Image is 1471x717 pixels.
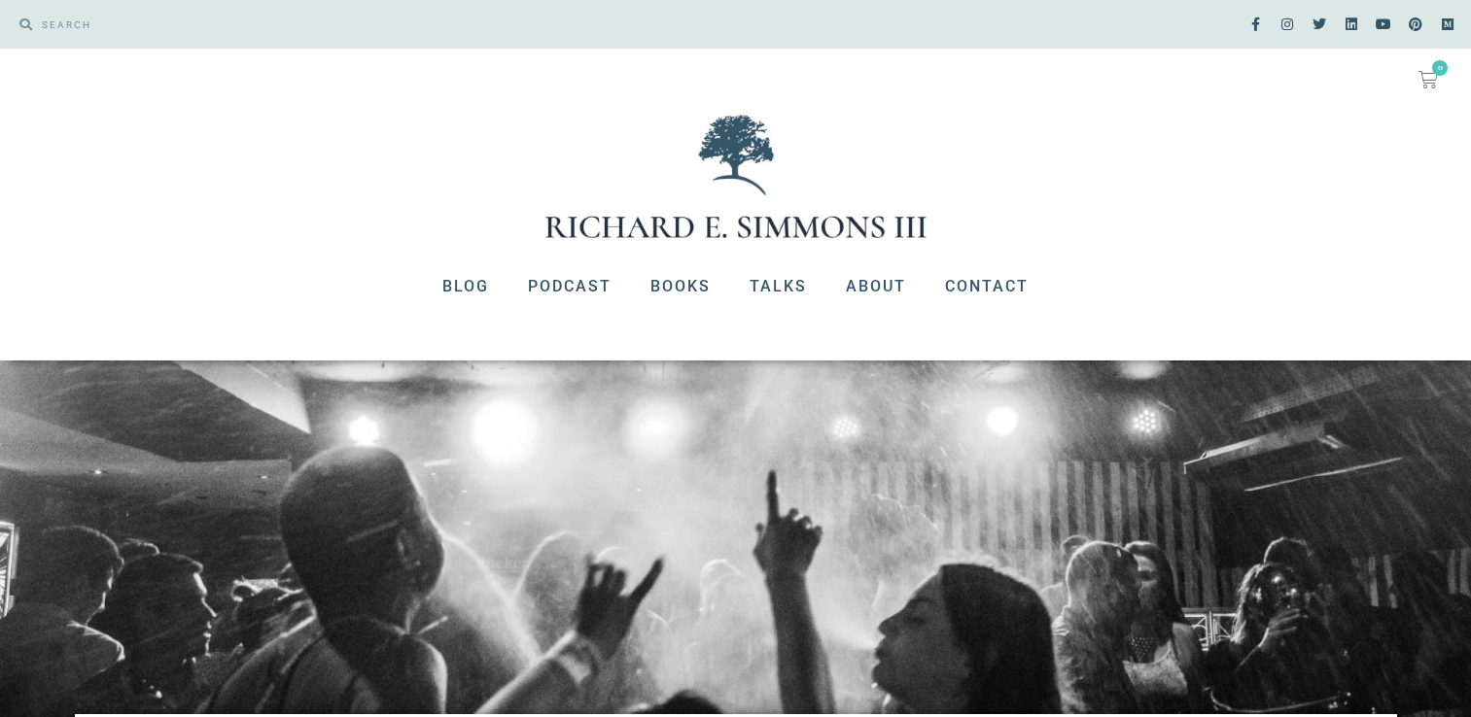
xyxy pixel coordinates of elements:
a: Talks [730,261,826,312]
span: 0 [1432,60,1448,76]
a: About [826,261,926,312]
a: Books [631,261,730,312]
a: Blog [423,261,508,312]
input: SEARCH [32,10,726,39]
a: Podcast [508,261,631,312]
a: Contact [926,261,1048,312]
a: 0 [1395,58,1461,101]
